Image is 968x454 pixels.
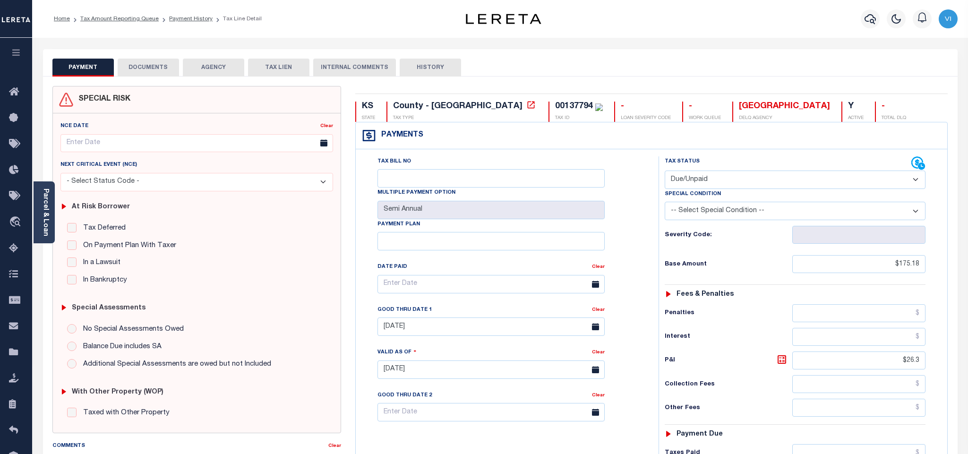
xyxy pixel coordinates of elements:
label: Comments [52,442,85,450]
h6: Severity Code: [665,231,792,239]
a: Clear [592,265,605,269]
input: Enter Date [377,275,605,293]
p: ACTIVE [848,115,864,122]
a: Clear [592,393,605,398]
label: No Special Assessments Owed [78,324,184,335]
h6: Interest [665,333,792,341]
p: TAX TYPE [393,115,537,122]
h6: with Other Property (WOP) [72,388,163,396]
div: - [882,102,906,112]
a: Home [54,16,70,22]
input: Enter Date [377,360,605,379]
li: Tax Line Detail [213,15,262,23]
h4: SPECIAL RISK [74,95,130,104]
div: - [689,102,721,112]
h6: Fees & Penalties [677,291,734,299]
div: - [621,102,671,112]
label: Tax Bill No [377,158,411,166]
input: Enter Date [377,317,605,336]
h6: Collection Fees [665,381,792,388]
p: DELQ AGENCY [739,115,830,122]
button: PAYMENT [52,59,114,77]
h6: At Risk Borrower [72,203,130,211]
label: Tax Deferred [78,223,126,234]
h6: Other Fees [665,404,792,412]
div: 00137794 [555,102,593,111]
h6: Penalties [665,309,792,317]
a: Payment History [169,16,213,22]
label: In a Lawsuit [78,257,120,268]
label: Special Condition [665,190,721,198]
input: $ [792,375,926,393]
label: On Payment Plan With Taxer [78,240,176,251]
label: Tax Status [665,158,700,166]
input: $ [792,399,926,417]
label: In Bankruptcy [78,275,127,286]
label: Payment Plan [377,221,420,229]
button: HISTORY [400,59,461,77]
label: Additional Special Assessments are owed but not Included [78,359,271,370]
input: Enter Date [60,134,334,153]
label: Good Thru Date 2 [377,392,432,400]
input: Enter Date [377,403,605,421]
i: travel_explore [9,216,24,229]
img: logo-dark.svg [466,14,541,24]
h6: Base Amount [665,261,792,268]
label: NCE Date [60,122,88,130]
button: TAX LIEN [248,59,309,77]
a: Clear [592,308,605,312]
a: Clear [320,124,333,128]
div: Y [848,102,864,112]
input: $ [792,328,926,346]
p: TOTAL DLQ [882,115,906,122]
h4: Payments [377,131,423,140]
input: $ [792,304,926,322]
label: Next Critical Event (NCE) [60,161,137,169]
input: $ [792,255,926,273]
div: County - [GEOGRAPHIC_DATA] [393,102,523,111]
p: LOAN SEVERITY CODE [621,115,671,122]
label: Valid as Of [377,348,416,357]
a: Parcel & Loan [42,188,49,236]
p: STATE [362,115,375,122]
h6: P&I [665,354,792,367]
a: Tax Amount Reporting Queue [80,16,159,22]
p: TAX ID [555,115,603,122]
div: [GEOGRAPHIC_DATA] [739,102,830,112]
button: INTERNAL COMMENTS [313,59,396,77]
label: Taxed with Other Property [78,408,170,419]
label: Good Thru Date 1 [377,306,432,314]
img: svg+xml;base64,PHN2ZyB4bWxucz0iaHR0cDovL3d3dy53My5vcmcvMjAwMC9zdmciIHBvaW50ZXItZXZlbnRzPSJub25lIi... [939,9,958,28]
p: WORK QUEUE [689,115,721,122]
button: AGENCY [183,59,244,77]
label: Multiple Payment Option [377,189,455,197]
div: KS [362,102,375,112]
label: Date Paid [377,263,407,271]
input: $ [792,351,926,369]
h6: Special Assessments [72,304,146,312]
h6: Payment due [677,430,723,438]
label: Balance Due includes SA [78,342,162,352]
a: Clear [328,444,341,448]
a: Clear [592,350,605,355]
button: DOCUMENTS [118,59,179,77]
